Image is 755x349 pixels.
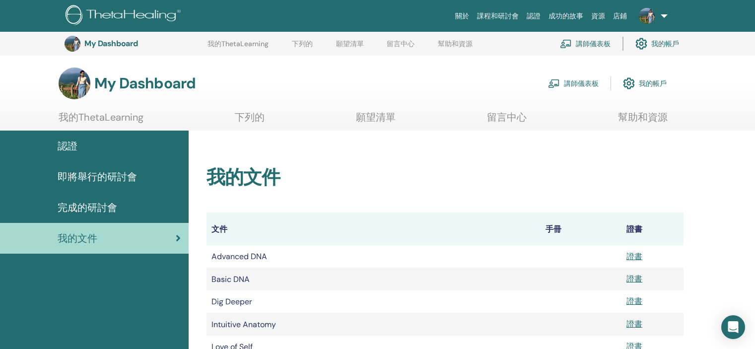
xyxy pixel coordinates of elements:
[65,36,80,52] img: default.jpg
[84,38,138,49] font: My Dashboard
[635,35,647,52] img: cog.svg
[58,201,117,214] font: 完成的研討會
[66,5,184,27] img: logo.png
[59,111,143,124] font: 我的ThetaLearning
[639,79,667,88] font: 我的帳戶
[438,40,473,56] a: 幫助和資源
[564,79,599,88] font: 講師儀表板
[546,224,561,234] font: 手冊
[207,39,269,48] font: 我的ThetaLearning
[623,75,635,92] img: cog.svg
[58,140,77,152] font: 認證
[651,40,679,49] font: 我的帳戶
[211,251,267,262] font: Advanced DNA
[292,40,313,56] a: 下列的
[211,319,276,330] font: Intuitive Anatomy
[548,79,560,88] img: chalkboard-teacher.svg
[626,224,642,234] font: 證書
[613,12,627,20] font: 店鋪
[59,111,143,131] a: 我的ThetaLearning
[635,33,679,55] a: 我的帳戶
[336,40,364,56] a: 願望清單
[455,12,469,20] font: 關於
[560,33,611,55] a: 講師儀表板
[235,111,265,131] a: 下列的
[527,12,541,20] font: 認證
[626,296,642,306] a: 證書
[626,251,642,262] a: 證書
[618,111,668,131] a: 幫助和資源
[451,7,473,25] a: 關於
[336,39,364,48] font: 願望清單
[292,39,313,48] font: 下列的
[477,12,519,20] font: 課程和研討會
[549,12,583,20] font: 成功的故事
[626,319,642,329] a: 證書
[487,111,527,131] a: 留言中心
[207,40,269,56] a: 我的ThetaLearning
[560,39,572,48] img: chalkboard-teacher.svg
[94,73,196,93] font: My Dashboard
[639,8,655,24] img: default.jpg
[591,12,605,20] font: 資源
[623,72,667,94] a: 我的帳戶
[523,7,545,25] a: 認證
[609,7,631,25] a: 店鋪
[626,274,642,284] a: 證書
[438,39,473,48] font: 幫助和資源
[618,111,668,124] font: 幫助和資源
[59,68,90,99] img: default.jpg
[487,111,527,124] font: 留言中心
[211,296,252,307] font: Dig Deeper
[206,165,280,190] font: 我的文件
[211,224,227,234] font: 文件
[721,315,745,339] div: Open Intercom Messenger
[356,111,396,131] a: 願望清單
[356,111,396,124] font: 願望清單
[545,7,587,25] a: 成功的故事
[235,111,265,124] font: 下列的
[211,274,250,284] font: Basic DNA
[58,170,137,183] font: 即將舉行的研討會
[387,40,414,56] a: 留言中心
[587,7,609,25] a: 資源
[548,72,599,94] a: 講師儀表板
[473,7,523,25] a: 課程和研討會
[58,232,97,245] font: 我的文件
[387,39,414,48] font: 留言中心
[576,40,611,49] font: 講師儀表板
